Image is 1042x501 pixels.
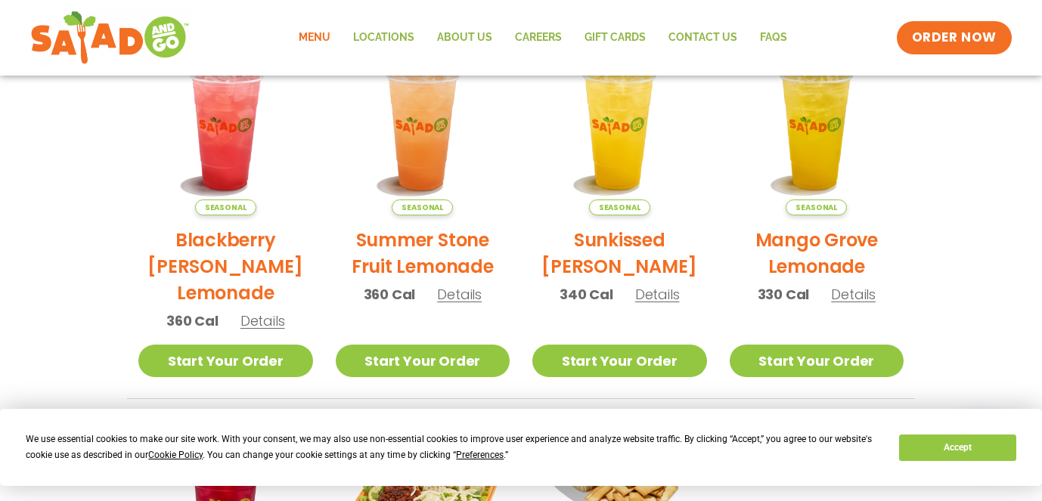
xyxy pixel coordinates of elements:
h2: Summer Stone Fruit Lemonade [336,227,510,280]
a: ORDER NOW [897,21,1012,54]
span: Details [437,285,482,304]
a: Start Your Order [336,345,510,377]
button: Accept [899,435,1016,461]
span: ORDER NOW [912,29,997,47]
img: Product photo for Sunkissed Yuzu Lemonade [532,41,707,215]
span: 360 Cal [364,284,416,305]
img: new-SAG-logo-768×292 [30,8,190,68]
span: Preferences [456,450,504,460]
span: Details [635,285,680,304]
h2: Mango Grove Lemonade [730,227,904,280]
span: Details [240,311,285,330]
span: Seasonal [195,199,256,215]
a: Start Your Order [138,345,313,377]
a: FAQs [749,20,799,55]
span: Seasonal [392,199,453,215]
h2: Blackberry [PERSON_NAME] Lemonade [138,227,313,306]
div: We use essential cookies to make our site work. With your consent, we may also use non-essential ... [26,431,881,463]
a: GIFT CARDS [573,20,657,55]
span: 330 Cal [758,284,810,305]
img: Product photo for Blackberry Bramble Lemonade [138,41,313,215]
span: 360 Cal [166,311,219,331]
img: Product photo for Summer Stone Fruit Lemonade [336,41,510,215]
img: Product photo for Mango Grove Lemonade [730,41,904,215]
a: Contact Us [657,20,749,55]
a: Careers [504,20,573,55]
a: Start Your Order [730,345,904,377]
span: 340 Cal [560,284,613,305]
a: About Us [426,20,504,55]
a: Start Your Order [532,345,707,377]
a: Locations [342,20,426,55]
nav: Menu [287,20,799,55]
span: Seasonal [786,199,847,215]
h2: Sunkissed [PERSON_NAME] [532,227,707,280]
span: Seasonal [589,199,650,215]
span: Details [831,285,876,304]
span: Cookie Policy [148,450,203,460]
a: Menu [287,20,342,55]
